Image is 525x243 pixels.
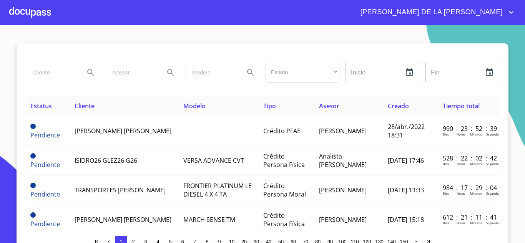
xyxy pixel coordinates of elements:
[75,127,171,135] span: [PERSON_NAME] [PERSON_NAME]
[30,190,60,198] span: Pendiente
[443,132,449,136] p: Dias
[355,6,516,18] button: account of current user
[470,191,482,195] p: Minutos
[30,131,60,139] span: Pendiente
[443,191,449,195] p: Dias
[319,152,367,169] span: Analista [PERSON_NAME]
[319,102,339,110] span: Asesor
[26,62,78,83] input: search
[470,132,482,136] p: Minutos
[319,127,367,135] span: [PERSON_NAME]
[486,162,500,166] p: Segundos
[319,186,367,194] span: [PERSON_NAME]
[443,213,495,222] p: 612 : 21 : 11 : 41
[241,63,260,82] button: Search
[106,62,158,83] input: search
[457,191,465,195] p: Horas
[30,212,36,218] span: Pendiente
[355,6,507,18] span: [PERSON_NAME] DE LA [PERSON_NAME]
[183,156,244,165] span: VERSA ADVANCE CVT
[183,102,206,110] span: Modelo
[75,186,166,194] span: TRANSPORTES [PERSON_NAME]
[263,211,305,228] span: Crédito Persona Física
[470,162,482,166] p: Minutos
[266,62,339,83] div: ​
[443,162,449,166] p: Dias
[75,102,95,110] span: Cliente
[470,221,482,225] p: Minutos
[183,215,235,224] span: MARCH SENSE TM
[457,132,465,136] p: Horas
[186,62,238,83] input: search
[486,221,500,225] p: Segundos
[75,215,171,224] span: [PERSON_NAME] [PERSON_NAME]
[30,160,60,169] span: Pendiente
[457,162,465,166] p: Horas
[388,215,424,224] span: [DATE] 15:18
[443,154,495,162] p: 528 : 22 : 02 : 42
[183,182,252,198] span: FRONTIER PLATINUM LE DIESEL 4 X 4 TA
[443,102,480,110] span: Tiempo total
[263,127,301,135] span: Crédito PFAE
[263,102,276,110] span: Tipo
[486,191,500,195] p: Segundos
[388,186,424,194] span: [DATE] 13:33
[457,221,465,225] p: Horas
[443,221,449,225] p: Dias
[30,183,36,188] span: Pendiente
[30,124,36,129] span: Pendiente
[388,122,425,139] span: 28/abr./2022 18:31
[443,124,495,133] p: 990 : 23 : 52 : 39
[30,220,60,228] span: Pendiente
[263,182,306,198] span: Crédito Persona Moral
[443,183,495,192] p: 984 : 17 : 29 : 04
[319,215,367,224] span: [PERSON_NAME]
[81,63,100,82] button: Search
[388,156,424,165] span: [DATE] 17:46
[30,102,52,110] span: Estatus
[486,132,500,136] p: Segundos
[75,156,137,165] span: ISIDRO26 GLEZ26 G26
[263,152,305,169] span: Crédito Persona Física
[388,102,409,110] span: Creado
[161,63,180,82] button: Search
[30,153,36,159] span: Pendiente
